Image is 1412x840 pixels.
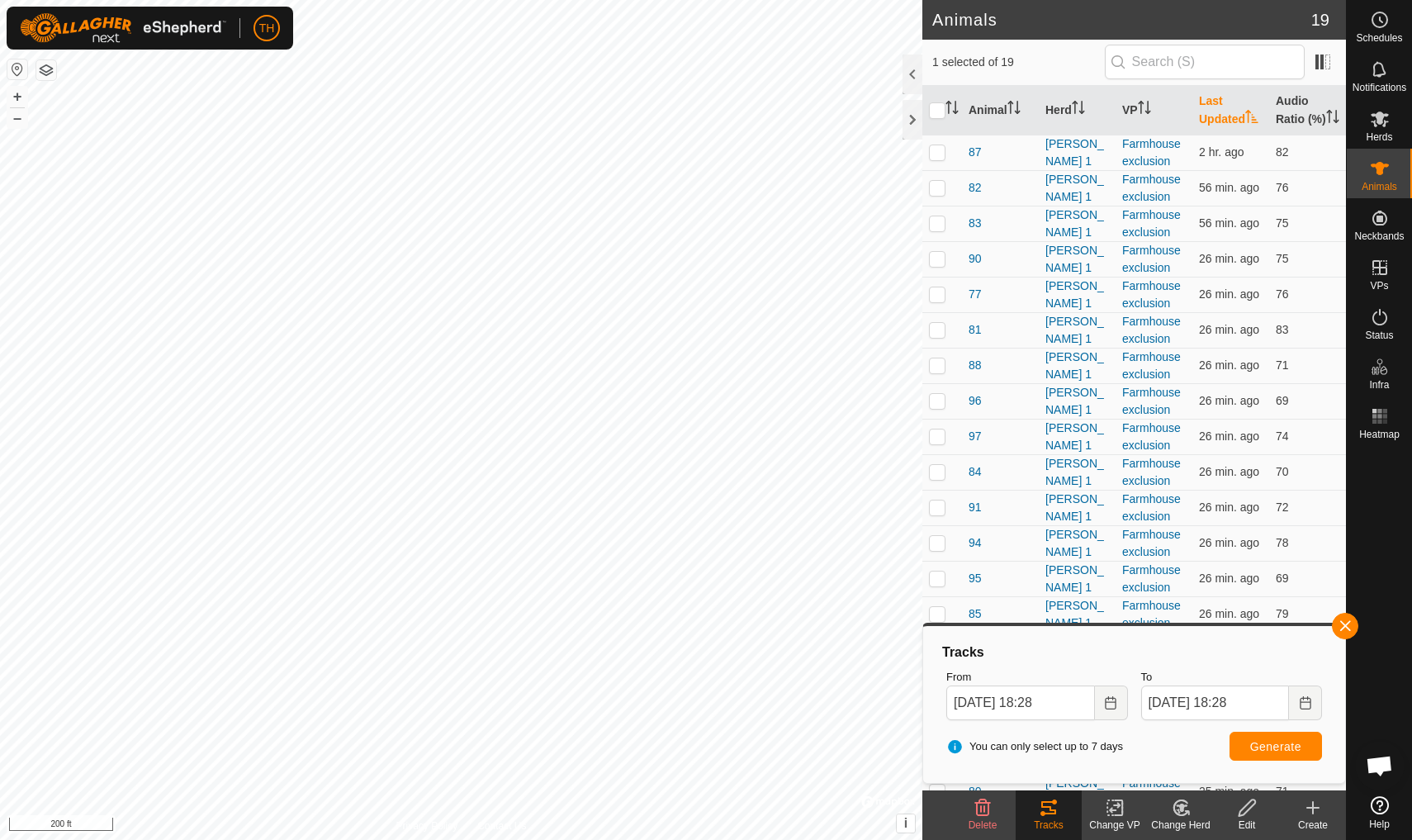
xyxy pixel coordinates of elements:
span: 95 [969,570,982,587]
span: 83 [1276,323,1289,336]
span: Generate [1250,740,1301,753]
span: Sep 16, 2025 at 6:02 PM [1199,785,1259,798]
div: Create [1280,818,1346,833]
a: Farmhouse exclusion [1122,492,1181,523]
span: 97 [969,428,982,445]
h2: Animals [932,10,1311,30]
span: Sep 16, 2025 at 6:01 PM [1199,287,1259,301]
span: 84 [969,463,982,481]
span: Sep 16, 2025 at 6:02 PM [1199,358,1259,372]
span: 74 [1276,429,1289,443]
span: Sep 16, 2025 at 6:02 PM [1199,429,1259,443]
div: Change VP [1082,818,1148,833]
p-sorticon: Activate to sort [945,103,959,116]
button: Reset Map [7,59,27,79]
label: To [1141,669,1323,686]
span: Status [1365,330,1393,340]
span: Sep 16, 2025 at 6:02 PM [1199,394,1259,407]
span: 77 [969,286,982,303]
span: 71 [1276,785,1289,798]
button: Map Layers [36,60,56,80]
p-sorticon: Activate to sort [1072,103,1085,116]
span: 79 [1276,607,1289,620]
span: 69 [1276,394,1289,407]
span: 88 [969,357,982,374]
span: 83 [969,215,982,232]
span: 75 [1276,216,1289,230]
th: VP [1116,86,1192,135]
span: Help [1369,819,1390,829]
div: [PERSON_NAME] 1 [1045,491,1109,525]
span: i [904,816,907,830]
a: Farmhouse exclusion [1122,137,1181,168]
a: Contact Us [477,819,526,833]
button: i [897,814,915,833]
button: Generate [1230,732,1322,761]
div: [PERSON_NAME] 1 [1045,171,1109,206]
span: Animals [1362,182,1397,192]
span: 94 [969,534,982,552]
div: Change Herd [1148,818,1214,833]
label: From [946,669,1128,686]
th: Last Updated [1192,86,1269,135]
p-sorticon: Activate to sort [1007,103,1021,116]
span: 76 [1276,287,1289,301]
a: Farmhouse exclusion [1122,244,1181,274]
span: 87 [969,144,982,161]
div: [PERSON_NAME] 1 [1045,597,1109,632]
img: Gallagher Logo [20,13,226,43]
button: Choose Date [1289,686,1322,720]
a: Farmhouse exclusion [1122,350,1181,381]
span: Neckbands [1354,231,1404,241]
a: Privacy Policy [396,819,457,833]
span: VPs [1370,281,1388,291]
a: Help [1347,790,1412,836]
span: Infra [1369,380,1389,390]
a: Farmhouse exclusion [1122,208,1181,239]
div: [PERSON_NAME] 1 [1045,526,1109,561]
span: You can only select up to 7 days [946,738,1123,755]
div: [PERSON_NAME] 1 [1045,206,1109,241]
button: + [7,87,27,107]
span: 90 [969,250,982,268]
p-sorticon: Activate to sort [1326,112,1339,126]
span: Sep 16, 2025 at 6:01 PM [1199,252,1259,265]
span: Sep 16, 2025 at 5:32 PM [1199,216,1259,230]
span: 19 [1311,7,1329,32]
span: 85 [969,605,982,623]
div: [PERSON_NAME] 1 [1045,562,1109,596]
span: Sep 16, 2025 at 6:02 PM [1199,465,1259,478]
div: [PERSON_NAME] 1 [1045,242,1109,277]
button: – [7,108,27,128]
div: [PERSON_NAME] 1 [1045,313,1109,348]
span: 71 [1276,358,1289,372]
span: Schedules [1356,33,1402,43]
span: Sep 16, 2025 at 6:02 PM [1199,607,1259,620]
span: 81 [969,321,982,339]
button: Choose Date [1095,686,1128,720]
span: 78 [1276,536,1289,549]
span: 82 [1276,145,1289,159]
th: Herd [1039,86,1116,135]
div: Tracks [940,643,1329,662]
span: 76 [1276,181,1289,194]
span: 75 [1276,252,1289,265]
div: Tracks [1016,818,1082,833]
span: 72 [1276,501,1289,514]
span: 82 [969,179,982,197]
div: [PERSON_NAME] 1 [1045,420,1109,454]
span: TH [259,20,275,37]
a: Farmhouse exclusion [1122,421,1181,452]
span: Sep 16, 2025 at 5:32 PM [1199,181,1259,194]
span: Notifications [1353,83,1406,93]
a: Farmhouse exclusion [1122,279,1181,310]
p-sorticon: Activate to sort [1245,112,1258,126]
span: Sep 16, 2025 at 6:02 PM [1199,536,1259,549]
div: Open chat [1355,741,1405,790]
div: [PERSON_NAME] 1 [1045,135,1109,170]
p-sorticon: Activate to sort [1138,103,1151,116]
div: [PERSON_NAME] 1 [1045,455,1109,490]
div: [PERSON_NAME] 1 [1045,278,1109,312]
span: Heatmap [1359,429,1400,439]
a: Farmhouse exclusion [1122,386,1181,416]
